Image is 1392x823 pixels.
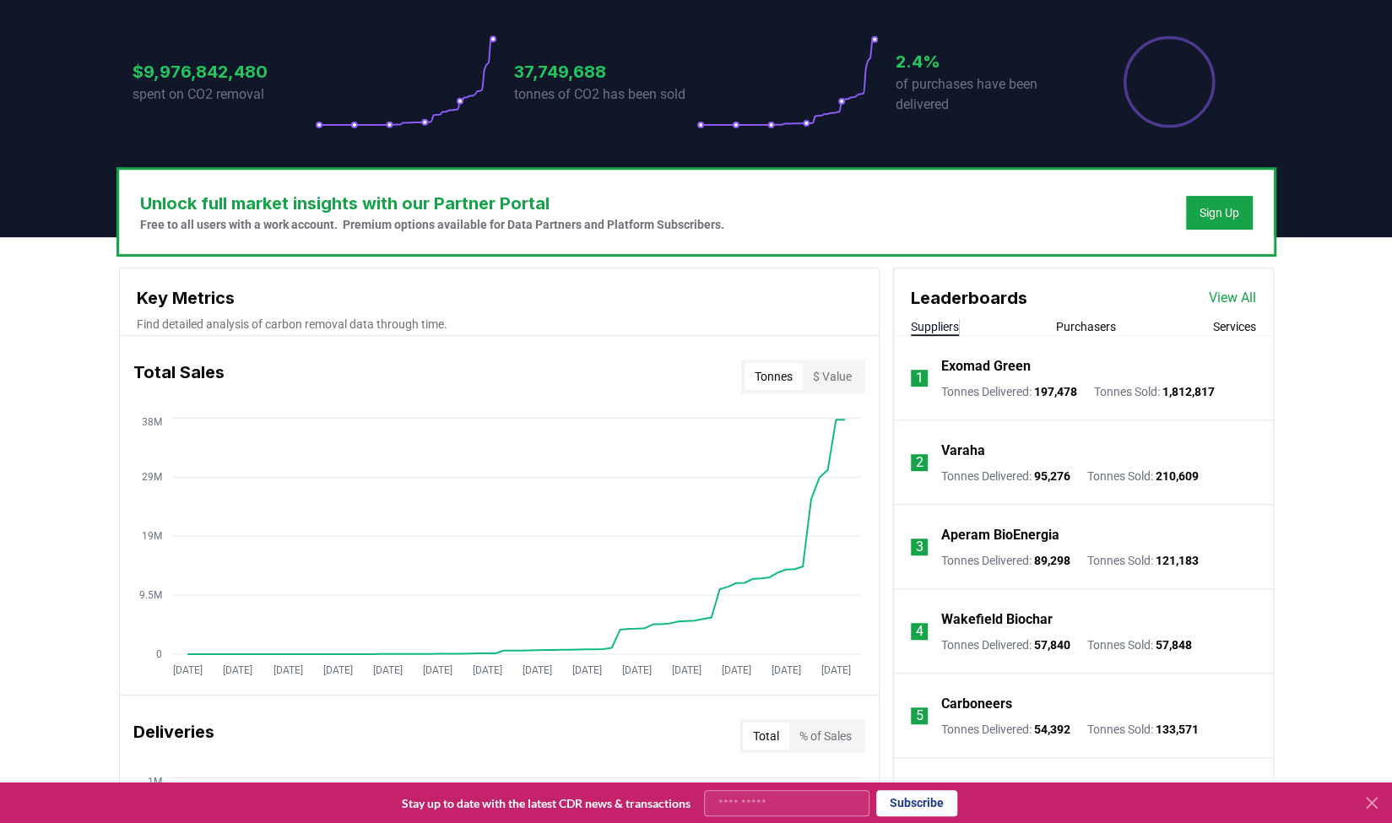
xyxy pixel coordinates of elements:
[1094,383,1215,400] p: Tonnes Sold :
[1122,35,1216,129] div: Percentage of sales delivered
[1034,385,1077,398] span: 197,478
[915,368,923,388] p: 1
[322,663,352,675] tspan: [DATE]
[1034,723,1070,736] span: 54,392
[133,719,214,753] h3: Deliveries
[141,471,161,483] tspan: 29M
[911,285,1027,311] h3: Leaderboards
[1034,554,1070,567] span: 89,298
[1156,469,1199,483] span: 210,609
[472,663,501,675] tspan: [DATE]
[941,383,1077,400] p: Tonnes Delivered :
[671,663,701,675] tspan: [DATE]
[941,721,1070,738] p: Tonnes Delivered :
[1087,468,1199,485] p: Tonnes Sold :
[1056,318,1116,335] button: Purchasers
[155,648,161,660] tspan: 0
[514,84,696,105] p: tonnes of CO2 has been sold
[137,285,862,311] h3: Key Metrics
[1034,638,1070,652] span: 57,840
[273,663,302,675] tspan: [DATE]
[133,59,315,84] h3: $9,976,842,480
[915,621,923,642] p: 4
[941,525,1059,545] a: Aperam BioEnergia
[789,723,862,750] button: % of Sales
[915,537,923,557] p: 3
[821,663,851,675] tspan: [DATE]
[621,663,651,675] tspan: [DATE]
[133,84,315,105] p: spent on CO2 removal
[941,468,1070,485] p: Tonnes Delivered :
[138,589,161,601] tspan: 9.5M
[896,74,1078,115] p: of purchases have been delivered
[743,723,789,750] button: Total
[173,663,203,675] tspan: [DATE]
[896,49,1078,74] h3: 2.4%
[147,775,161,787] tspan: 1M
[941,694,1012,714] a: Carboneers
[941,552,1070,569] p: Tonnes Delivered :
[422,663,452,675] tspan: [DATE]
[1156,554,1199,567] span: 121,183
[1213,318,1256,335] button: Services
[1156,723,1199,736] span: 133,571
[372,663,402,675] tspan: [DATE]
[1087,636,1192,653] p: Tonnes Sold :
[141,415,161,427] tspan: 38M
[1087,552,1199,569] p: Tonnes Sold :
[915,706,923,726] p: 5
[941,356,1031,376] a: Exomad Green
[911,318,959,335] button: Suppliers
[745,363,803,390] button: Tonnes
[1087,721,1199,738] p: Tonnes Sold :
[941,609,1053,630] a: Wakefield Biochar
[941,441,985,461] a: Varaha
[915,452,923,473] p: 2
[140,216,724,233] p: Free to all users with a work account. Premium options available for Data Partners and Platform S...
[140,191,724,216] h3: Unlock full market insights with our Partner Portal
[721,663,750,675] tspan: [DATE]
[1200,204,1239,221] a: Sign Up
[137,316,862,333] p: Find detailed analysis of carbon removal data through time.
[571,663,601,675] tspan: [DATE]
[941,636,1070,653] p: Tonnes Delivered :
[133,360,225,393] h3: Total Sales
[803,363,862,390] button: $ Value
[1162,385,1215,398] span: 1,812,817
[1209,288,1256,308] a: View All
[771,663,800,675] tspan: [DATE]
[223,663,252,675] tspan: [DATE]
[141,530,161,542] tspan: 19M
[514,59,696,84] h3: 37,749,688
[522,663,551,675] tspan: [DATE]
[1034,469,1070,483] span: 95,276
[1186,196,1253,230] button: Sign Up
[1156,638,1192,652] span: 57,848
